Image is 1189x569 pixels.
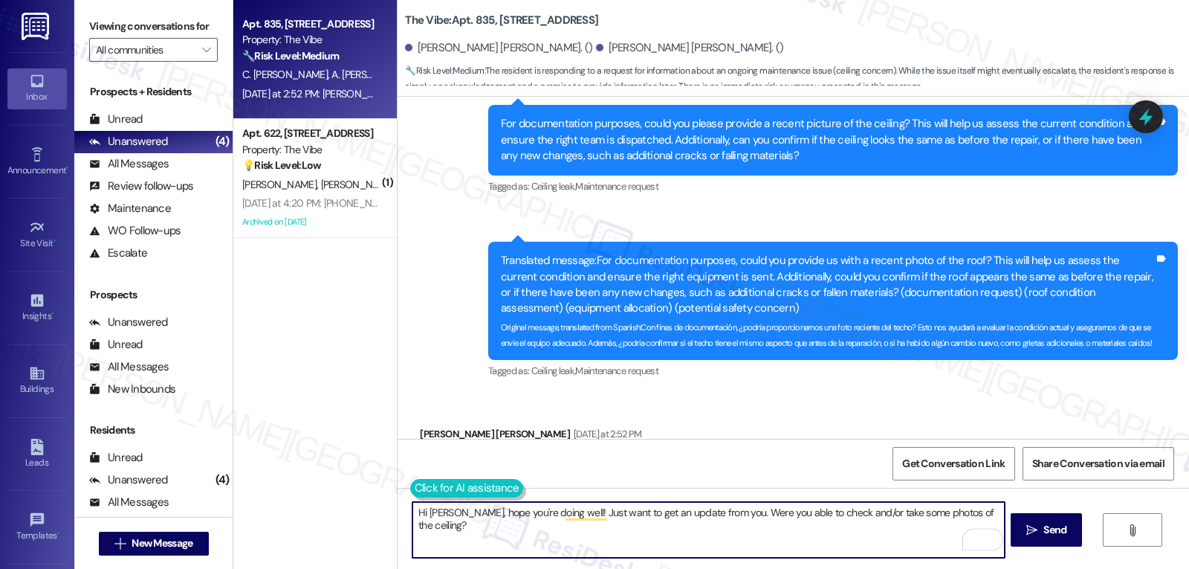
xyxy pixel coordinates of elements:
[531,364,576,377] span: Ceiling leak ,
[89,201,171,216] div: Maintenance
[1032,456,1164,472] span: Share Conversation via email
[114,538,126,550] i: 
[89,472,168,488] div: Unanswered
[202,44,210,56] i: 
[7,288,67,328] a: Insights •
[501,116,1154,164] div: For documentation purposes, could you please provide a recent picture of the ceiling? This will h...
[570,426,642,442] div: [DATE] at 2:52 PM
[66,163,68,173] span: •
[241,213,381,231] div: Archived on [DATE]
[420,426,1047,447] div: [PERSON_NAME] [PERSON_NAME]
[54,236,56,246] span: •
[321,178,395,191] span: [PERSON_NAME]
[89,179,193,194] div: Review follow-ups
[89,223,181,239] div: WO Follow-ups
[89,112,143,127] div: Unread
[74,287,233,303] div: Prospects
[89,495,169,510] div: All Messages
[22,13,52,40] img: ResiDesk Logo
[1011,513,1083,547] button: Send
[412,502,1004,558] textarea: To enrich screen reader interactions, please activate Accessibility in Grammarly extension settings
[212,469,233,492] div: (4)
[74,84,233,100] div: Prospects + Residents
[89,15,218,38] label: Viewing conversations for
[89,245,147,261] div: Escalate
[7,507,67,547] a: Templates •
[89,382,175,397] div: New Inbounds
[74,422,233,438] div: Residents
[89,359,169,375] div: All Messages
[501,253,1154,317] div: Translated message: For documentation purposes, could you provide us with a recent photo of the r...
[405,63,1189,95] span: : The resident is responding to a request for information about an ongoing maintenance issue (cei...
[132,536,192,551] span: New Message
[488,360,1178,382] div: Tagged as:
[242,32,380,48] div: Property: The Vibe
[575,180,658,193] span: Maintenance request
[596,40,783,56] div: [PERSON_NAME] [PERSON_NAME]. ()
[501,322,1153,348] sub: Original message, translated from Spanish : Con fines de documentación, ¿podría proporcionarnos u...
[332,68,417,81] span: A. [PERSON_NAME]
[902,456,1005,472] span: Get Conversation Link
[89,315,168,330] div: Unanswered
[405,65,484,77] strong: 🔧 Risk Level: Medium
[242,16,380,32] div: Apt. 835, [STREET_ADDRESS]
[1026,524,1037,536] i: 
[7,361,67,401] a: Buildings
[242,68,331,81] span: C. [PERSON_NAME]
[7,68,67,109] a: Inbox
[7,215,67,255] a: Site Visit •
[405,13,598,28] b: The Vibe: Apt. 835, [STREET_ADDRESS]
[488,176,1178,197] div: Tagged as:
[99,532,209,556] button: New Message
[242,178,321,191] span: [PERSON_NAME]
[1043,522,1066,538] span: Send
[242,196,541,210] div: [DATE] at 4:20 PM: [PHONE_NUMBER] pregunte por [PERSON_NAME]
[89,450,143,466] div: Unread
[892,447,1014,480] button: Get Conversation Link
[89,337,143,353] div: Unread
[89,156,169,172] div: All Messages
[212,130,233,153] div: (4)
[51,309,54,319] span: •
[242,87,690,100] div: [DATE] at 2:52 PM: [PERSON_NAME] trabajando al rato que llege ami apartamento les dejo saver gracias
[57,528,59,539] span: •
[89,134,168,150] div: Unanswered
[242,49,339,62] strong: 🔧 Risk Level: Medium
[1023,447,1174,480] button: Share Conversation via email
[531,180,576,193] span: Ceiling leak ,
[7,434,67,475] a: Leads
[242,126,380,141] div: Apt. 622, [STREET_ADDRESS]
[405,40,592,56] div: [PERSON_NAME] [PERSON_NAME]. ()
[242,142,380,158] div: Property: The Vibe
[96,38,194,62] input: All communities
[575,364,658,377] span: Maintenance request
[1127,524,1138,536] i: 
[242,158,321,172] strong: 💡 Risk Level: Low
